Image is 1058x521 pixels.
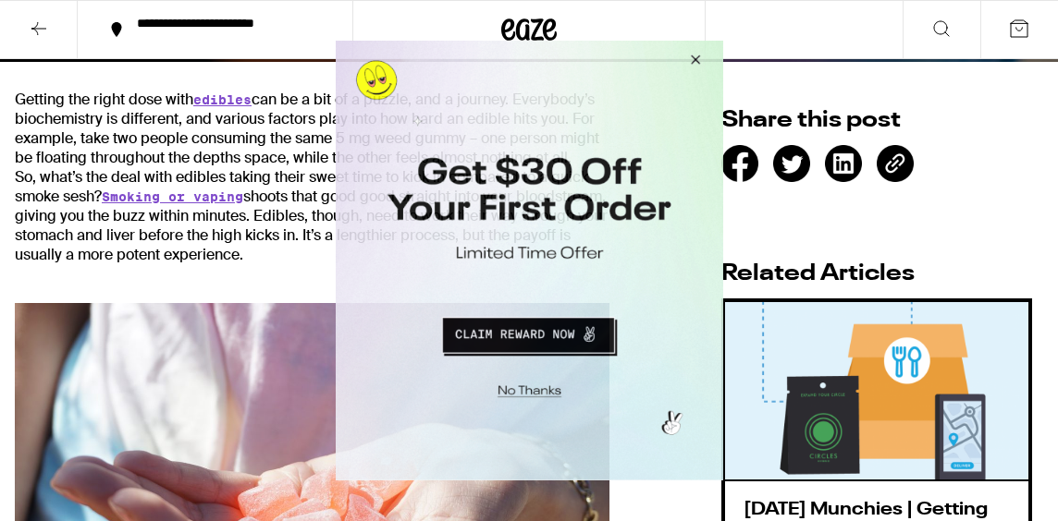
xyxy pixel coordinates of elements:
[721,262,1032,285] h2: Related Articles
[877,145,914,182] div: [URL][DOMAIN_NAME]
[42,13,80,30] span: Help
[721,109,1032,132] h2: Share this post
[336,41,723,480] div: Modal Overlay Box
[102,189,243,204] a: Smoking or vaping
[15,167,609,264] div: So, what’s the deal with edibles taking their sweet time to kick in compared to a quick smoke ses...
[336,41,723,480] iframe: Modal Overlay Box Frame
[193,92,252,107] a: edibles
[15,90,609,167] div: Getting the right dose with can be a bit of a puzzle, and a journey. Everybody’s biochemistry is ...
